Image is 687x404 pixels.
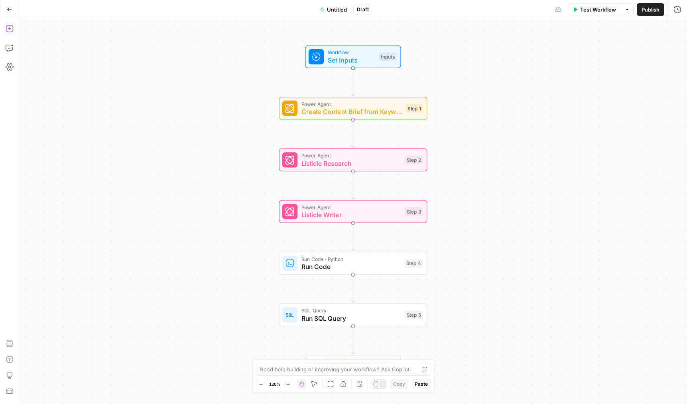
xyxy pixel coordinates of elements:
span: 120% [269,381,280,387]
div: SQL QueryRun SQL QueryStep 5 [279,303,427,326]
span: SQL Query [301,307,401,314]
span: Run Code [301,262,400,271]
span: Workflow [328,49,375,56]
span: Run Code · Python [301,255,400,263]
div: Step 5 [405,310,423,319]
span: Untitled [327,6,347,14]
g: Edge from step_5 to end [352,326,354,354]
div: Step 2 [405,156,423,165]
g: Edge from start to step_1 [352,68,354,96]
span: Power Agent [301,152,401,159]
span: Paste [415,380,428,388]
button: Copy [390,379,408,389]
span: Listicle Writer [301,210,401,220]
button: Publish [637,3,664,16]
div: Run Code · PythonRun CodeStep 4 [279,252,427,275]
span: Power Agent [301,204,401,211]
span: Create Content Brief from Keyword [301,107,402,116]
g: Edge from step_2 to step_3 [352,171,354,199]
div: Power AgentListicle ResearchStep 2 [279,149,427,172]
g: Edge from step_3 to step_4 [352,223,354,251]
button: Test Workflow [568,3,621,16]
span: Test Workflow [580,6,616,14]
span: Draft [357,6,369,13]
span: Power Agent [301,100,402,108]
button: Paste [411,379,431,389]
div: Step 1 [406,104,423,113]
span: Set Inputs [328,55,375,65]
div: EndOutput [279,355,427,378]
div: WorkflowSet InputsInputs [279,45,427,68]
span: End [328,358,393,366]
div: Power AgentListicle WriterStep 3 [279,200,427,223]
g: Edge from step_4 to step_5 [352,275,354,302]
span: Run SQL Query [301,314,401,323]
span: Copy [393,380,405,388]
g: Edge from step_1 to step_2 [352,120,354,148]
div: Step 4 [404,259,423,268]
div: Power AgentCreate Content Brief from KeywordStep 1 [279,97,427,120]
div: Step 3 [405,207,423,216]
button: Untitled [315,3,352,16]
span: Publish [642,6,659,14]
div: Inputs [379,52,396,61]
span: Listicle Research [301,159,401,168]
